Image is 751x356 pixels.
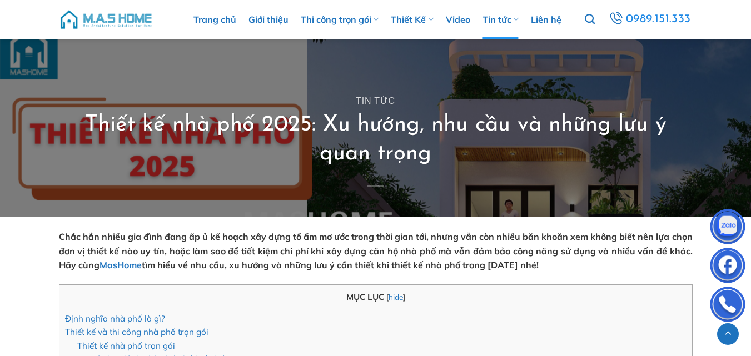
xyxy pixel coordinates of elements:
[386,292,389,302] span: [
[389,292,403,302] a: hide
[59,111,693,168] h1: Thiết kế nhà phố 2025: Xu hướng, nhu cầu và những lưu ý quan trọng
[59,231,693,270] strong: Chắc hẳn nhiều gia đình đang ấp ủ kế hoạch xây dựng tổ ấm mơ ước trong thời gian tới, nhưng vẫn c...
[356,96,395,106] a: Tin tức
[65,290,687,304] p: MỤC LỤC
[77,340,175,351] a: Thiết kế nhà phố trọn gói
[403,292,405,302] span: ]
[626,10,691,29] span: 0989.151.333
[711,212,744,245] img: Zalo
[59,3,153,36] img: M.A.S HOME – Tổng Thầu Thiết Kế Và Xây Nhà Trọn Gói
[65,313,165,324] a: Định nghĩa nhà phố là gì?
[717,323,739,345] a: Lên đầu trang
[585,8,595,31] a: Tìm kiếm
[711,250,744,284] img: Facebook
[65,327,208,337] a: Thiết kế và thi công nhà phố trọn gói
[100,259,142,270] a: MasHome
[711,289,744,323] img: Phone
[607,9,692,29] a: 0989.151.333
